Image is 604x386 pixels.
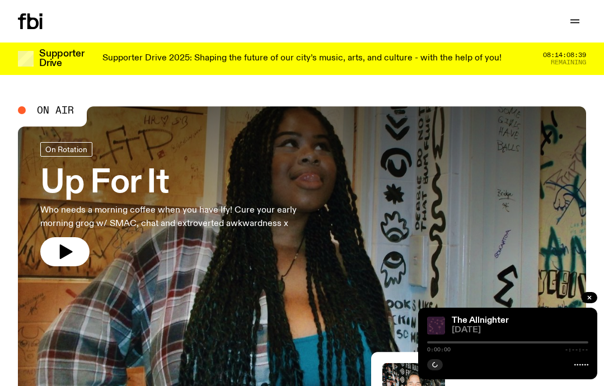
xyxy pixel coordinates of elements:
[40,204,327,230] p: Who needs a morning coffee when you have Ify! Cure your early morning grog w/ SMAC, chat and extr...
[45,145,87,153] span: On Rotation
[565,347,588,352] span: -:--:--
[452,316,509,325] a: The Allnighter
[39,49,84,68] h3: Supporter Drive
[427,347,451,352] span: 0:00:00
[37,105,74,115] span: On Air
[543,52,586,58] span: 08:14:08:39
[40,168,327,199] h3: Up For It
[551,59,586,65] span: Remaining
[102,54,502,64] p: Supporter Drive 2025: Shaping the future of our city’s music, arts, and culture - with the help o...
[452,326,588,335] span: [DATE]
[40,142,92,157] a: On Rotation
[40,142,327,266] a: Up For ItWho needs a morning coffee when you have Ify! Cure your early morning grog w/ SMAC, chat...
